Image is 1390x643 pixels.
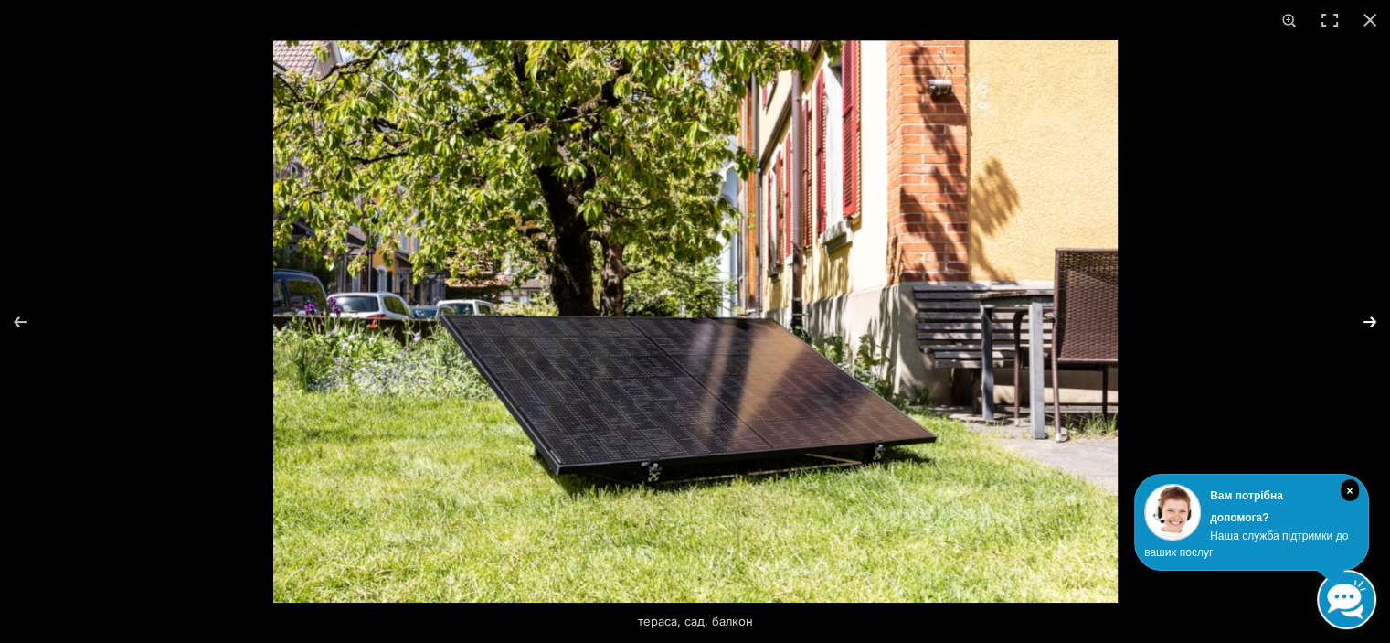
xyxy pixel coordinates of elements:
img: Тераса, сад, балкон [273,40,1118,603]
font: Вам потрібна допомога? [1210,489,1283,524]
i: Закрити [1341,479,1359,501]
font: тераса, сад, балкон [638,614,753,628]
img: Обслуговування клієнтів [1144,484,1201,541]
font: × [1346,485,1353,498]
font: Наша служба підтримки до ваших послуг [1144,530,1348,559]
